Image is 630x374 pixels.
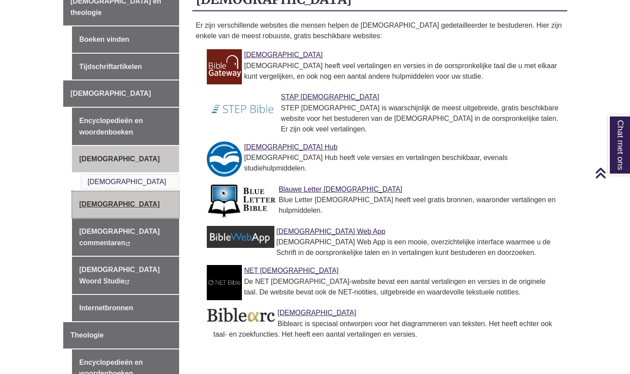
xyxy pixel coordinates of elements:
[207,91,279,127] img: Link naar STEP Bijbel
[79,63,142,70] font: Tijdschriftartikelen
[72,54,180,80] a: Tijdschriftartikelen
[71,90,151,97] font: [DEMOGRAPHIC_DATA]
[72,257,180,294] a: [DEMOGRAPHIC_DATA] Woord Studie
[88,178,166,185] a: [DEMOGRAPHIC_DATA]
[244,51,323,58] font: [DEMOGRAPHIC_DATA]
[207,307,275,323] img: Link naar Biblearc
[277,309,356,316] font: [DEMOGRAPHIC_DATA]
[125,280,130,284] i: Deze link opent in een nieuw venster
[79,117,143,136] font: Encyclopedieën en woordenboeken
[281,104,558,133] font: STEP [DEMOGRAPHIC_DATA] is waarschijnlijk de meest uitgebreide, gratis beschikbare website voor h...
[72,295,180,321] a: Internetbronnen
[79,304,133,312] font: Internetbronnen
[244,267,338,274] font: NET [DEMOGRAPHIC_DATA]
[63,322,180,349] a: Theologie
[277,309,356,316] a: Link naar Biblearc [DEMOGRAPHIC_DATA]
[196,22,562,40] font: Er zijn verschillende websites die mensen helpen de [DEMOGRAPHIC_DATA] gedetailleerder te bestude...
[213,320,552,338] font: Biblearc is speciaal ontworpen voor het diagrammeren van teksten. Het heeft echter ook taal- en z...
[72,191,180,218] a: [DEMOGRAPHIC_DATA]
[207,226,274,248] img: Link naar Bijbel Web App
[244,51,323,58] a: Link naar Bijbel Gateway [DEMOGRAPHIC_DATA]
[595,167,628,179] a: Terug naar boven
[244,278,546,296] font: De NET [DEMOGRAPHIC_DATA]-website bevat een aantal vertalingen en versies in de originele taal. D...
[72,108,180,145] a: Encyclopedieën en woordenboeken
[72,146,180,172] a: [DEMOGRAPHIC_DATA]
[616,120,625,170] font: Chat met ons
[277,238,551,256] font: [DEMOGRAPHIC_DATA] Web App is een mooie, overzichtelijke interface waarmee u de Schrift in de oor...
[72,26,180,53] a: Boeken vinden
[79,36,130,43] font: Boeken vinden
[281,93,379,101] a: Link naar STEP Bijbel STAP [DEMOGRAPHIC_DATA]
[71,331,104,339] font: Theologie
[79,155,160,163] font: [DEMOGRAPHIC_DATA]
[279,185,402,193] a: Link naar Blue Letter Bible Blauwe Letter [DEMOGRAPHIC_DATA]
[72,218,180,256] a: [DEMOGRAPHIC_DATA] commentaren
[79,200,160,208] font: [DEMOGRAPHIC_DATA]
[244,267,338,274] a: Link naar NET Bijbel NET [DEMOGRAPHIC_DATA]
[207,49,242,84] img: Link naar Bijbel Gateway
[63,80,180,107] a: [DEMOGRAPHIC_DATA]
[277,228,385,235] a: Link naar Bijbel Web App [DEMOGRAPHIC_DATA] Web App
[279,185,402,193] font: Blauwe Letter [DEMOGRAPHIC_DATA]
[207,265,242,300] img: Link naar NET Bijbel
[279,196,556,214] font: Blue Letter [DEMOGRAPHIC_DATA] heeft veel gratis bronnen, waaronder vertalingen en hulpmiddelen.
[244,62,557,80] font: [DEMOGRAPHIC_DATA] heeft veel vertalingen en versies in de oorspronkelijke taal die u met elkaar ...
[244,154,508,172] font: [DEMOGRAPHIC_DATA] Hub heeft vele versies en vertalingen beschikbaar, evenals studiehulpmiddelen.
[207,184,277,219] img: Link naar Blue Letter Bible
[207,142,242,177] img: Link naar Bijbelcentrum
[281,93,379,101] font: STAP [DEMOGRAPHIC_DATA]
[244,143,338,151] font: [DEMOGRAPHIC_DATA] Hub
[79,228,160,247] font: [DEMOGRAPHIC_DATA] commentaren
[79,266,160,285] font: [DEMOGRAPHIC_DATA] Woord Studie
[277,228,385,235] font: [DEMOGRAPHIC_DATA] Web App
[244,143,338,151] a: Link naar Bijbelcentrum [DEMOGRAPHIC_DATA] Hub
[125,242,130,246] i: Deze link opent in een nieuw venster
